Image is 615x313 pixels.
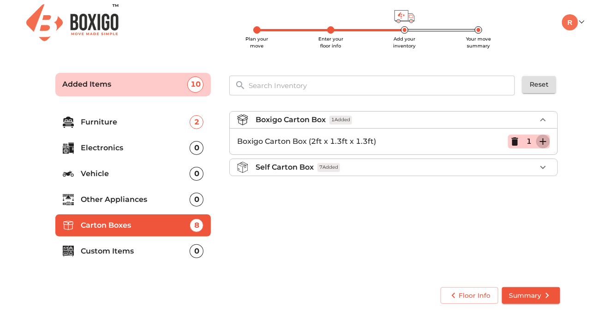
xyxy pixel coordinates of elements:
img: boxigo_carton_box [237,114,248,125]
p: Boxigo Carton Box (2ft x 1.3ft x 1.3ft) [237,136,508,147]
span: 7 Added [317,163,340,172]
span: Summary [509,290,553,301]
p: Custom Items [81,246,190,257]
button: Add Item [536,135,550,148]
div: 0 [190,244,203,258]
p: Self Carton Box [256,162,314,173]
span: Floor Info [448,290,491,301]
p: Electronics [81,142,190,154]
p: 1 [526,136,531,147]
div: 0 [190,193,203,207]
img: self_carton_box [237,162,248,173]
div: 0 [190,141,203,155]
button: Summary [502,287,560,304]
input: Search Inventory [243,76,521,95]
p: Other Appliances [81,194,190,205]
span: Reset [530,79,549,90]
div: 8 [190,219,203,232]
button: Delete Item [508,135,522,148]
p: Boxigo Carton Box [256,114,326,125]
button: Floor Info [441,287,498,304]
button: Reset [522,76,556,93]
span: Enter your floor info [318,36,343,49]
p: Vehicle [81,168,190,179]
span: Plan your move [246,36,269,49]
div: 0 [190,167,203,181]
span: Your move summary [466,36,491,49]
div: 2 [190,115,203,129]
p: Furniture [81,117,190,128]
div: 10 [187,77,203,93]
span: Add your inventory [394,36,416,49]
img: Boxigo [26,4,119,41]
span: 1 Added [329,116,352,124]
p: Added Items [63,79,188,90]
p: Carton Boxes [81,220,190,231]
